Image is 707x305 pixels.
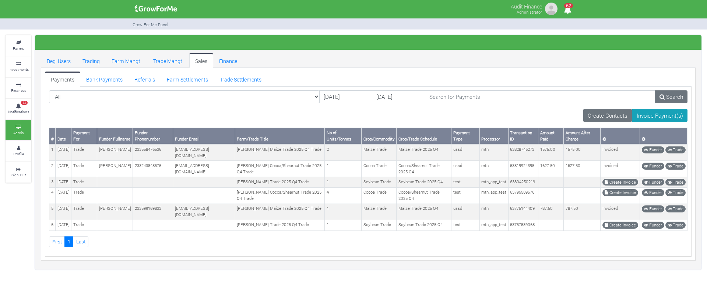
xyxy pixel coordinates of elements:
[56,177,71,188] td: [DATE]
[41,53,77,68] a: Reg. Users
[325,187,362,204] td: 4
[235,220,325,231] td: [PERSON_NAME] Trade 2025 Q4 Trade
[665,205,686,212] a: Trade
[97,204,133,220] td: [PERSON_NAME]
[451,128,479,144] th: Payment Type
[642,146,664,153] a: Funder
[544,1,559,16] img: growforme image
[56,220,71,231] td: [DATE]
[13,151,24,156] small: Profile
[479,144,508,160] td: mtn
[173,144,235,160] td: [EMAIL_ADDRESS][DOMAIN_NAME]
[133,22,168,27] small: Grow For Me Panel
[325,144,362,160] td: 2
[325,220,362,231] td: 1
[45,72,80,86] a: Payments
[560,1,575,18] i: Notifications
[235,187,325,204] td: [PERSON_NAME] Cocoa/Shearnut Trade 2025 Q4 Trade
[642,163,664,170] a: Funder
[397,161,451,177] td: Cocoa/Shearnut Trade 2025 Q4
[451,144,479,160] td: ussd
[372,90,425,104] input: DD/MM/YYYY
[451,220,479,231] td: test
[397,128,451,144] th: Crop/Trade Schedule
[665,179,686,186] a: Trade
[56,128,71,144] th: Date
[665,189,686,196] a: Trade
[362,220,397,231] td: Soybean Trade
[508,220,538,231] td: 63757539068
[655,90,687,104] a: Search
[601,144,640,160] td: Invoiced
[49,177,56,188] td: 3
[665,146,686,153] a: Trade
[397,187,451,204] td: Cocoa/Shearnut Trade 2025 Q4
[80,72,129,86] a: Bank Payments
[425,90,655,104] input: Search for Payments
[71,187,97,204] td: Trade
[133,128,173,144] th: Funder Phonenumber
[71,204,97,220] td: Trade
[508,144,538,160] td: 63828746273
[6,162,31,183] a: Sign Out
[235,144,325,160] td: [PERSON_NAME] Maize Trade 2025 Q4 Trade
[97,128,133,144] th: Funder Fullname
[6,99,31,119] a: 62 Notifications
[56,161,71,177] td: [DATE]
[362,177,397,188] td: Soybean Trade
[71,161,97,177] td: Trade
[517,9,542,15] small: Administrator
[508,161,538,177] td: 63819924395
[362,187,397,204] td: Cocoa Trade
[397,220,451,231] td: Soybean Trade 2025 Q4
[235,161,325,177] td: [PERSON_NAME] Cocoa/Shearnut Trade 2025 Q4 Trade
[49,236,65,247] a: First
[49,236,687,247] nav: Page Navigation
[538,161,564,177] td: 1627.50
[538,144,564,160] td: 1575.00
[325,177,362,188] td: 1
[6,56,31,77] a: Investments
[602,179,638,186] a: Create Invoice
[601,204,640,220] td: Invoiced
[564,128,601,144] th: Amount After Charge
[508,204,538,220] td: 63775144409
[564,144,601,160] td: 1575.00
[13,46,24,51] small: Farms
[479,177,508,188] td: mtn_app_test
[632,109,687,122] a: Invoice Payment(s)
[602,189,638,196] a: Create Invoice
[508,177,538,188] td: 63804250219
[56,204,71,220] td: [DATE]
[479,204,508,220] td: mtn
[21,101,28,105] span: 62
[6,78,31,98] a: Finances
[235,204,325,220] td: [PERSON_NAME] Maize Trade 2025 Q4 Trade
[451,204,479,220] td: ussd
[583,109,632,122] a: Create Contacts
[97,144,133,160] td: [PERSON_NAME]
[189,53,213,68] a: Sales
[6,120,31,140] a: Admin
[508,187,538,204] td: 63795569576
[11,88,26,93] small: Finances
[397,177,451,188] td: Soybean Trade 2025 Q4
[564,161,601,177] td: 1627.50
[11,172,26,177] small: Sign Out
[325,204,362,220] td: 1
[49,187,56,204] td: 4
[71,177,97,188] td: Trade
[71,220,97,231] td: Trade
[49,204,56,220] td: 5
[601,161,640,177] td: Invoiced
[133,161,173,177] td: 233243848576
[73,236,88,247] a: Last
[6,35,31,56] a: Farms
[173,161,235,177] td: [EMAIL_ADDRESS][DOMAIN_NAME]
[479,161,508,177] td: mtn
[49,128,56,144] th: #
[64,236,73,247] a: 1
[8,109,29,114] small: Notifications
[538,204,564,220] td: 787.50
[564,204,601,220] td: 787.50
